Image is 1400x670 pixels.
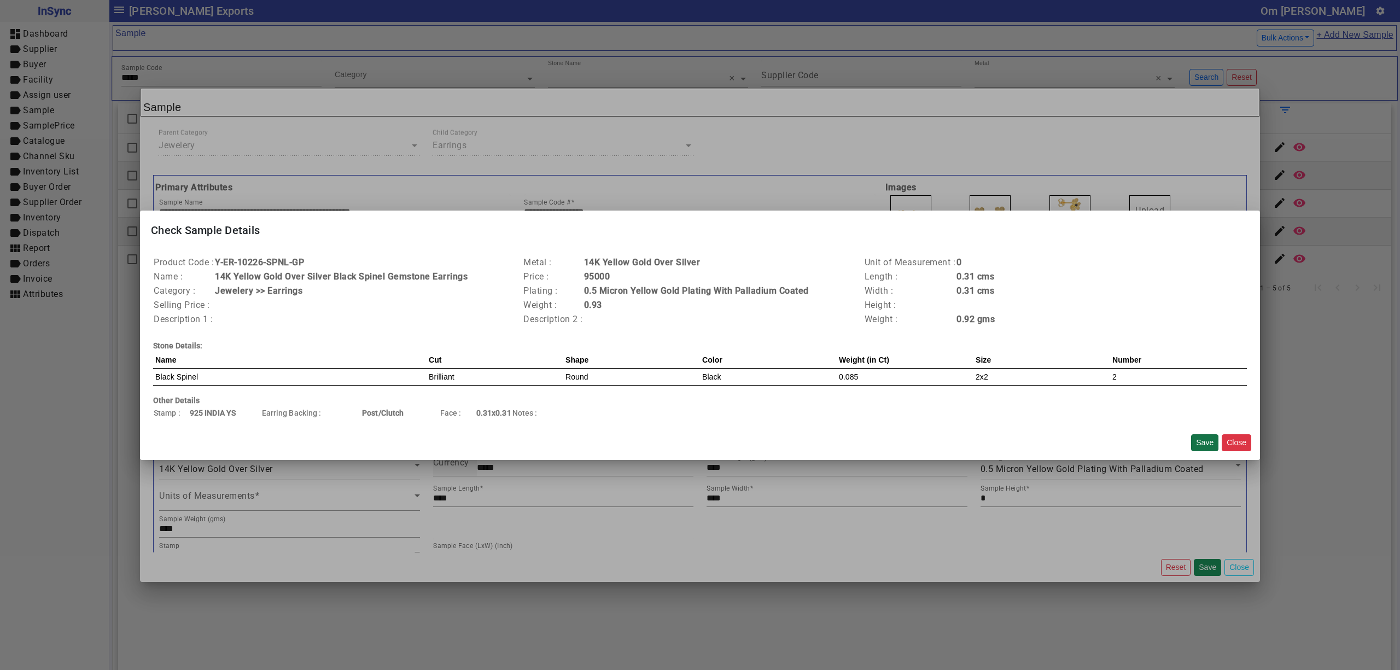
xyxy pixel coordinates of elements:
[864,255,956,270] td: Unit of Measurement :
[864,270,956,284] td: Length :
[973,352,1110,369] th: Size
[153,368,427,385] td: Black Spinel
[153,255,214,270] td: Product Code :
[140,211,1260,250] mat-card-title: Check Sample Details
[362,409,404,417] b: Post/Clutch
[864,284,956,298] td: Width :
[523,298,584,312] td: Weight :
[153,396,200,405] b: Other Details
[584,300,602,310] b: 0.93
[864,312,956,327] td: Weight :
[523,284,584,298] td: Plating :
[1110,368,1247,385] td: 2
[153,298,214,312] td: Selling Price :
[153,352,427,369] th: Name
[215,286,302,296] b: Jewelery >> Earrings
[956,286,994,296] b: 0.31 cms
[956,314,995,324] b: 0.92 gms
[837,352,973,369] th: Weight (in Ct)
[440,406,476,420] td: Face :
[1110,352,1247,369] th: Number
[190,409,236,417] b: 925 INDIA YS
[153,312,214,327] td: Description 1 :
[153,284,214,298] td: Category :
[153,270,214,284] td: Name :
[261,406,361,420] td: Earring Backing :
[153,341,202,350] b: Stone Details:
[215,257,304,267] b: Y-ER-10226-SPNL-GP
[956,257,962,267] b: 0
[584,257,701,267] b: 14K Yellow Gold Over Silver
[563,352,700,369] th: Shape
[563,368,700,385] td: Round
[476,409,511,417] b: 0.31x0.31
[956,271,994,282] b: 0.31 cms
[1222,434,1251,451] button: Close
[973,368,1110,385] td: 2x2
[700,368,837,385] td: Black
[584,286,809,296] b: 0.5 Micron Yellow Gold Plating With Palladium Coated
[837,368,973,385] td: 0.085
[215,271,468,282] b: 14K Yellow Gold Over Silver Black Spinel Gemstone Earrings
[427,368,563,385] td: Brilliant
[584,271,610,282] b: 95000
[523,270,584,284] td: Price :
[700,352,837,369] th: Color
[523,255,584,270] td: Metal :
[427,352,563,369] th: Cut
[153,406,189,420] td: Stamp :
[512,406,548,420] td: Notes :
[864,298,956,312] td: Height :
[1191,434,1218,451] button: Save
[523,312,584,327] td: Description 2 :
